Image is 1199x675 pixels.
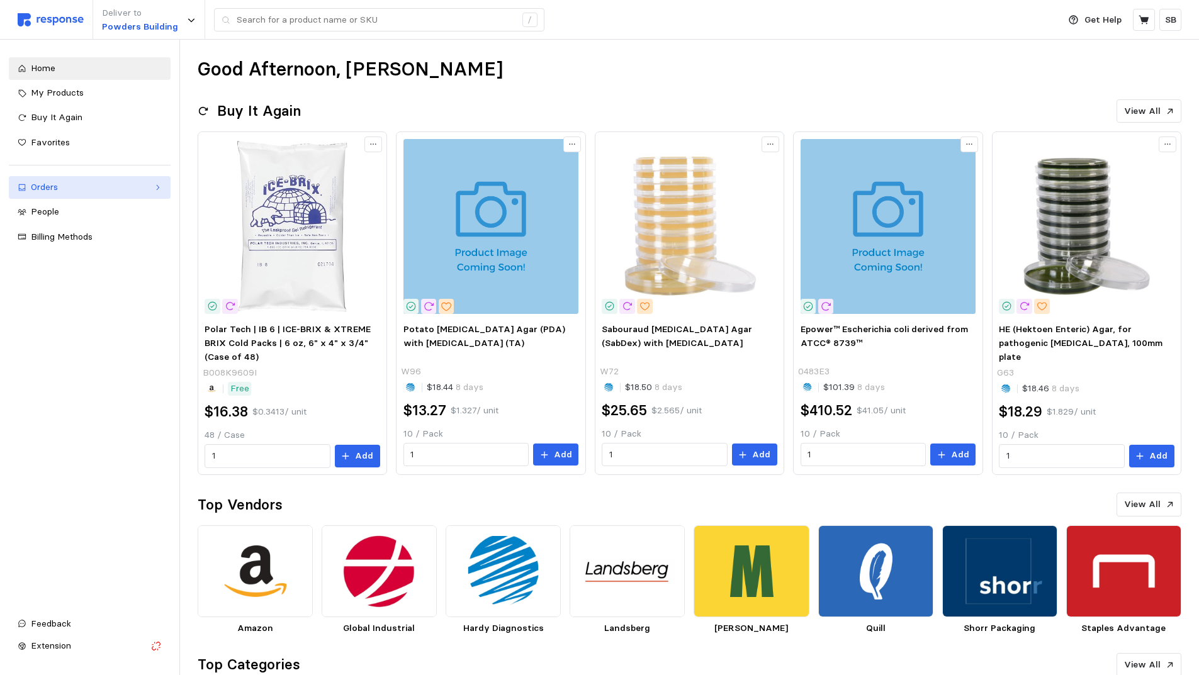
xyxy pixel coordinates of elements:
[554,448,572,462] p: Add
[31,181,149,194] div: Orders
[1149,449,1168,463] p: Add
[322,525,437,618] img: 771c76c0-1592-4d67-9e09-d6ea890d945b.png
[1124,104,1161,118] p: View All
[1066,622,1181,635] p: Staples Advantage
[651,404,702,418] p: $2.565 / unit
[1047,405,1096,419] p: $1.829 / unit
[1129,445,1174,467] button: Add
[18,13,84,26] img: svg%3e
[198,495,283,515] h2: Top Vendors
[999,428,1174,442] p: 10 / Pack
[205,402,248,421] h2: $16.38
[801,401,852,420] h2: $410.52
[31,111,82,123] span: Buy It Again
[252,405,307,419] p: $0.3413 / unit
[801,139,976,314] img: image_coming_soon.png
[855,381,885,393] span: 8 days
[694,525,809,618] img: 28d3e18e-6544-46cd-9dd4-0f3bdfdd001e.png
[205,428,380,442] p: 48 / Case
[602,401,647,420] h2: $25.65
[403,401,446,420] h2: $13.27
[857,404,906,418] p: $41.05 / unit
[9,226,171,248] a: Billing Methods
[602,323,752,349] span: Sabouraud [MEDICAL_DATA] Agar (SabDex) with [MEDICAL_DATA]
[403,139,578,314] img: w96_1.jpg
[522,13,538,28] div: /
[1006,445,1117,467] input: Qty
[999,402,1042,421] h2: $18.29
[1022,382,1079,396] p: $18.46
[1124,498,1161,511] p: View All
[9,176,171,199] a: Orders
[997,366,1014,380] p: G63
[31,87,84,98] span: My Products
[818,525,933,618] img: bfee157a-10f7-4112-a573-b61f8e2e3b38.png
[1165,13,1176,27] p: SB
[205,139,380,314] img: 61X-p9gIjkL._SY445_.jpg
[823,381,885,394] p: $101.39
[237,9,515,31] input: Search for a product name or SKU
[453,381,483,393] span: 8 days
[999,139,1174,314] img: g63_1.jpg
[31,618,71,629] span: Feedback
[1117,493,1181,516] button: View All
[217,101,301,121] h2: Buy It Again
[203,366,257,380] p: B008K9609I
[9,82,171,104] a: My Products
[602,139,777,314] img: w72_1.jpg
[570,525,685,618] img: 7d13bdb8-9cc8-4315-963f-af194109c12d.png
[9,131,171,154] a: Favorites
[801,427,976,441] p: 10 / Pack
[600,365,619,379] p: W72
[818,622,933,635] p: Quill
[1061,8,1129,32] button: Get Help
[9,613,171,635] button: Feedback
[1066,525,1181,618] img: 63258c51-adb8-4b2a-9b0d-7eba9747dc41.png
[930,443,976,466] button: Add
[102,20,178,34] p: Powders Building
[942,622,1057,635] p: Shorr Packaging
[1159,9,1181,31] button: SB
[401,365,421,379] p: W96
[446,525,561,618] img: 4fb1f975-dd51-453c-b64f-21541b49956d.png
[31,231,93,242] span: Billing Methods
[355,449,373,463] p: Add
[1049,382,1079,394] span: 8 days
[625,381,682,394] p: $18.50
[752,448,770,462] p: Add
[198,622,313,635] p: Amazon
[570,622,685,635] p: Landsberg
[31,137,70,148] span: Favorites
[410,443,521,466] input: Qty
[652,381,682,393] span: 8 days
[533,443,578,466] button: Add
[694,622,809,635] p: [PERSON_NAME]
[602,427,777,441] p: 10 / Pack
[205,323,371,362] span: Polar Tech | IB 6 | ICE-BRIX & XTREME BRIX Cold Packs | 6 oz, 6" x 4" x 3/4" (Case of 48)
[212,445,323,467] input: Qty
[446,622,561,635] p: Hardy Diagnostics
[403,427,578,441] p: 10 / Pack
[1117,99,1181,123] button: View All
[335,445,380,467] button: Add
[403,323,565,349] span: Potato [MEDICAL_DATA] Agar (PDA) with [MEDICAL_DATA] (TA)
[9,635,171,657] button: Extension
[942,525,1057,618] img: e405080f-ecf1-4057-994e-3daccd49edcd.png
[322,622,437,635] p: Global Industrial
[427,381,483,394] p: $18.44
[198,57,503,82] h1: Good Afternoon, [PERSON_NAME]
[1084,13,1122,27] p: Get Help
[451,404,498,418] p: $1.327 / unit
[801,323,968,349] span: Epower™ Escherichia coli derived from ATCC® 8739™
[31,206,59,217] span: People
[198,655,300,674] h2: Top Categories
[230,382,249,396] p: Free
[198,525,313,618] img: d7805571-9dbc-467d-9567-a24a98a66352.png
[9,106,171,129] a: Buy It Again
[999,323,1162,362] span: HE (Hektoen Enteric) Agar, for pathogenic [MEDICAL_DATA], 100mm plate
[609,443,720,466] input: Qty
[798,365,830,379] p: 0483E3
[31,62,55,74] span: Home
[951,448,969,462] p: Add
[1124,658,1161,672] p: View All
